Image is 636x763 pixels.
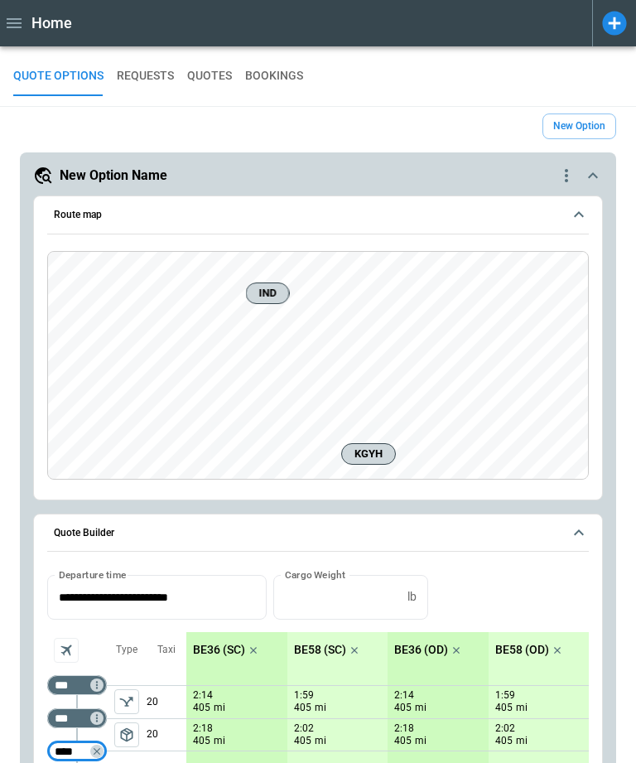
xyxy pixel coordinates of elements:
p: 2:14 [193,689,213,702]
h6: Route map [54,210,102,220]
h5: New Option Name [60,167,167,185]
p: 405 [495,701,513,715]
p: 20 [147,719,186,751]
p: 2:02 [294,722,314,735]
p: 405 [193,734,210,748]
p: 405 [394,734,412,748]
div: Not found [47,741,107,761]
div: Not found [47,675,107,695]
p: BE58 (SC) [294,643,346,657]
div: Route map [47,251,589,480]
span: KGYH [349,446,388,462]
p: 20 [147,686,186,718]
button: New Option Namequote-option-actions [33,166,603,186]
p: 2:14 [394,689,414,702]
p: BE58 (OD) [495,643,549,657]
p: 405 [394,701,412,715]
span: Aircraft selection [54,638,79,663]
p: lb [407,590,417,604]
p: mi [415,701,426,715]
p: 405 [495,734,513,748]
input: Choose date, selected date is Sep 22, 2025 [47,575,255,619]
p: mi [315,734,326,748]
p: 2:18 [193,722,213,735]
p: mi [415,734,426,748]
button: left aligned [114,689,139,714]
p: 1:59 [495,689,515,702]
p: Taxi [157,643,176,657]
p: 1:59 [294,689,314,702]
button: Quote Builder [47,514,589,553]
h6: Quote Builder [54,528,114,538]
label: Departure time [59,567,127,582]
div: quote-option-actions [556,166,576,186]
span: package_2 [118,727,135,743]
canvas: Map [48,252,588,495]
button: QUOTE OPTIONS [13,56,104,96]
p: 405 [193,701,210,715]
p: mi [315,701,326,715]
p: 2:18 [394,722,414,735]
div: Not found [47,708,107,728]
button: REQUESTS [117,56,174,96]
button: New Option [542,113,616,139]
p: Type [116,643,137,657]
span: Type of sector [114,722,139,747]
span: IND [253,285,282,302]
button: QUOTES [187,56,232,96]
p: mi [214,701,225,715]
p: 405 [294,701,311,715]
button: BOOKINGS [245,56,303,96]
p: 2:02 [495,722,515,735]
p: mi [516,734,528,748]
p: BE36 (SC) [193,643,245,657]
p: mi [516,701,528,715]
span: Type of sector [114,689,139,714]
p: mi [214,734,225,748]
p: 405 [294,734,311,748]
button: Route map [47,196,589,234]
p: BE36 (OD) [394,643,448,657]
button: left aligned [114,722,139,747]
h1: Home [31,13,72,33]
label: Cargo Weight [285,567,345,582]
